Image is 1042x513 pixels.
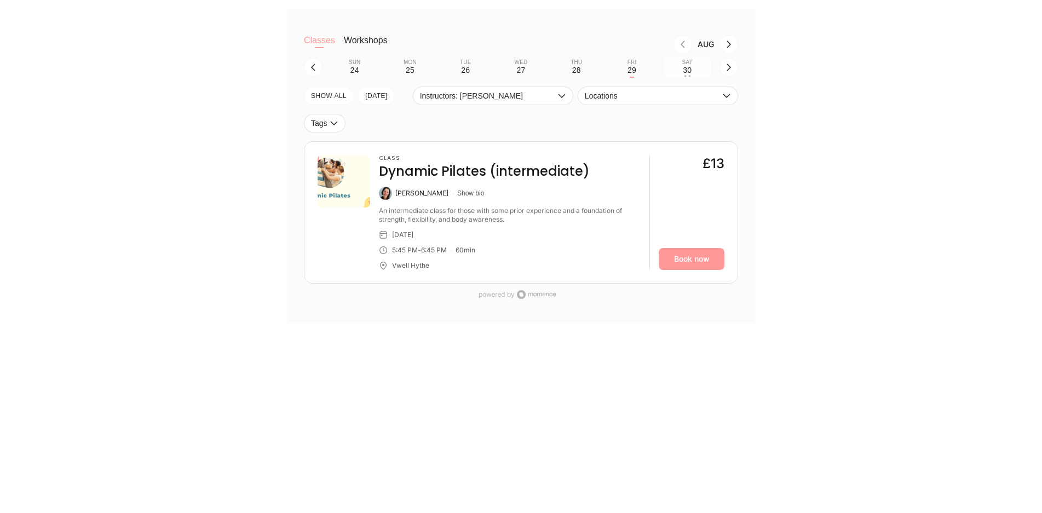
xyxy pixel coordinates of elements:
button: Next month, Sep [719,35,738,54]
div: An intermediate class for those with some prior experience and a foundation of strength, flexibil... [379,206,641,224]
span: Tags [311,119,327,128]
button: Tags [304,114,346,132]
button: [DATE] [358,87,395,105]
div: 24 [350,66,359,74]
span: Instructors: [PERSON_NAME] [420,91,555,100]
div: 29 [627,66,636,74]
button: Instructors: [PERSON_NAME] [413,87,573,105]
nav: Month switch [405,35,738,54]
div: 6:45 PM [421,246,447,255]
div: 30 [683,66,692,74]
div: 60 min [456,246,475,255]
span: Locations [585,91,720,100]
div: £13 [703,155,724,172]
button: Classes [304,35,335,57]
div: 27 [516,66,525,74]
div: [PERSON_NAME] [395,189,448,198]
div: Month Aug [692,40,719,49]
div: Wed [514,59,527,66]
div: Tue [460,59,471,66]
h4: Dynamic Pilates (intermediate) [379,163,590,180]
div: 5:45 PM [392,246,418,255]
button: Locations [578,87,738,105]
div: 25 [406,66,415,74]
a: Book now [659,248,724,270]
div: - [418,246,421,255]
div: Fri [627,59,637,66]
div: • • [684,75,690,77]
button: Previous month, Jul [673,35,692,54]
button: SHOW All [304,87,354,105]
div: [DATE] [392,230,413,239]
div: Sun [349,59,361,66]
div: 28 [572,66,581,74]
button: Workshops [344,35,388,57]
img: ae0a0597-cc0d-4c1f-b89b-51775b502e7a.png [318,155,370,207]
img: Laura Berduig [379,187,392,200]
div: Mon [404,59,417,66]
button: Show bio [457,189,484,198]
div: Sat [682,59,693,66]
h3: Class [379,155,590,162]
div: 26 [461,66,470,74]
div: Vwell Hythe [392,261,429,270]
div: Thu [571,59,582,66]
